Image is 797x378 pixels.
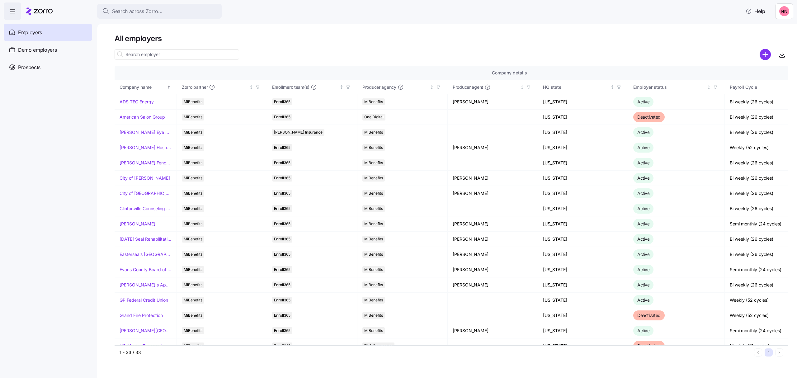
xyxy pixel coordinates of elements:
[637,328,649,333] span: Active
[184,220,202,227] span: MiBenefits
[637,130,649,135] span: Active
[274,327,290,334] span: Enroll365
[184,98,202,105] span: MiBenefits
[538,247,628,262] td: [US_STATE]
[120,99,154,105] a: ADS TEC Energy
[448,94,538,110] td: [PERSON_NAME]
[610,85,615,89] div: Not sorted
[637,267,649,272] span: Active
[4,41,92,59] a: Demo employers
[364,281,383,288] span: MiBenefits
[448,186,538,201] td: [PERSON_NAME]
[448,216,538,232] td: [PERSON_NAME]
[364,297,383,304] span: MiBenefits
[184,175,202,182] span: MiBenefits
[120,236,172,242] a: [DATE] Seal Rehabilitation Center of [GEOGRAPHIC_DATA]
[274,98,290,105] span: Enroll365
[120,160,172,166] a: [PERSON_NAME] Fence Company
[538,216,628,232] td: [US_STATE]
[637,236,649,242] span: Active
[538,80,628,94] th: HQ stateNot sorted
[120,144,172,151] a: [PERSON_NAME] Hospitality
[364,266,383,273] span: MiBenefits
[364,175,383,182] span: MiBenefits
[120,349,752,356] div: 1 - 33 / 33
[184,312,202,319] span: MiBenefits
[184,327,202,334] span: MiBenefits
[754,348,762,357] button: Previous page
[364,251,383,258] span: MiBenefits
[538,140,628,155] td: [US_STATE]
[18,29,42,36] span: Employers
[274,236,290,243] span: Enroll365
[184,297,202,304] span: MiBenefits
[448,247,538,262] td: [PERSON_NAME]
[538,171,628,186] td: [US_STATE]
[274,266,290,273] span: Enroll365
[448,140,538,155] td: [PERSON_NAME]
[274,190,290,197] span: Enroll365
[177,80,267,94] th: Zorro partnerNot sorted
[120,328,172,334] a: [PERSON_NAME][GEOGRAPHIC_DATA][DEMOGRAPHIC_DATA]
[274,159,290,166] span: Enroll365
[364,190,383,197] span: MiBenefits
[115,34,788,43] h1: All employers
[184,144,202,151] span: MiBenefits
[730,84,796,91] div: Payroll Cycle
[364,312,383,319] span: MiBenefits
[167,85,171,89] div: Sorted ascending
[633,84,705,91] div: Employer status
[765,348,773,357] button: 1
[18,46,57,54] span: Demo employers
[538,232,628,247] td: [US_STATE]
[120,343,162,349] a: HQ Marine Transport
[184,114,202,120] span: MiBenefits
[115,50,239,59] input: Search employer
[538,277,628,293] td: [US_STATE]
[274,281,290,288] span: Enroll365
[779,6,789,16] img: 37cb906d10cb440dd1cb011682786431
[637,191,649,196] span: Active
[364,114,384,120] span: One Digital
[274,251,290,258] span: Enroll365
[637,206,649,211] span: Active
[538,323,628,338] td: [US_STATE]
[274,144,290,151] span: Enroll365
[249,85,253,89] div: Not sorted
[364,327,383,334] span: MiBenefits
[448,262,538,277] td: [PERSON_NAME]
[637,343,661,348] span: Deactivated
[637,313,661,318] span: Deactivated
[453,84,483,90] span: Producer agent
[448,232,538,247] td: [PERSON_NAME]
[120,251,172,258] a: Easterseals [GEOGRAPHIC_DATA] & [GEOGRAPHIC_DATA][US_STATE]
[520,85,524,89] div: Not sorted
[364,220,383,227] span: MiBenefits
[538,186,628,201] td: [US_STATE]
[760,49,771,60] svg: add icon
[274,343,290,349] span: Enroll365
[448,80,538,94] th: Producer agentNot sorted
[707,85,711,89] div: Not sorted
[637,252,649,257] span: Active
[364,236,383,243] span: MiBenefits
[543,84,609,91] div: HQ state
[362,84,396,90] span: Producer agency
[538,125,628,140] td: [US_STATE]
[274,114,290,120] span: Enroll365
[448,323,538,338] td: [PERSON_NAME]
[357,80,448,94] th: Producer agencyNot sorted
[274,220,290,227] span: Enroll365
[115,80,177,94] th: Company nameSorted ascending
[184,190,202,197] span: MiBenefits
[272,84,309,90] span: Enrollment team(s)
[637,114,661,120] span: Deactivated
[448,277,538,293] td: [PERSON_NAME]
[120,206,172,212] a: Clintonville Counseling and Wellness
[274,297,290,304] span: Enroll365
[364,129,383,136] span: MiBenefits
[274,175,290,182] span: Enroll365
[775,348,783,357] button: Next page
[120,297,168,303] a: GP Federal Credit Union
[637,145,649,150] span: Active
